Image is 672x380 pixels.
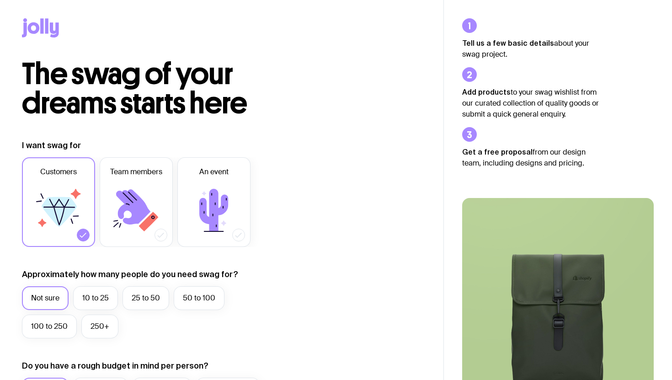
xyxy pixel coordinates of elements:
label: 10 to 25 [73,286,118,310]
label: 25 to 50 [123,286,169,310]
strong: Tell us a few basic details [462,39,554,47]
p: about your swag project. [462,37,599,60]
label: Not sure [22,286,69,310]
p: to your swag wishlist from our curated collection of quality goods or submit a quick general enqu... [462,86,599,120]
span: Team members [110,166,162,177]
strong: Get a free proposal [462,148,533,156]
label: I want swag for [22,140,81,151]
span: The swag of your dreams starts here [22,56,247,121]
label: Do you have a rough budget in mind per person? [22,360,208,371]
span: An event [199,166,229,177]
label: 50 to 100 [174,286,224,310]
span: Customers [40,166,77,177]
label: 250+ [81,315,118,338]
label: Approximately how many people do you need swag for? [22,269,238,280]
strong: Add products [462,88,511,96]
p: from our design team, including designs and pricing. [462,146,599,169]
label: 100 to 250 [22,315,77,338]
